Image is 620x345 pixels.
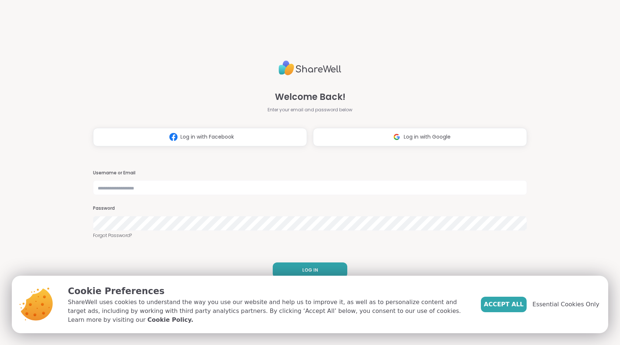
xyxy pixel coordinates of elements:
a: Forgot Password? [93,232,527,239]
button: Log in with Google [313,128,527,146]
img: ShareWell Logomark [390,130,404,144]
button: Accept All [481,297,527,312]
img: ShareWell Logomark [166,130,180,144]
span: Enter your email and password below [268,107,352,113]
h3: Password [93,205,527,212]
p: Cookie Preferences [68,285,469,298]
span: Welcome Back! [275,90,345,104]
span: Essential Cookies Only [533,300,599,309]
span: Accept All [484,300,524,309]
button: LOG IN [273,262,347,278]
span: Log in with Facebook [180,133,234,141]
p: ShareWell uses cookies to understand the way you use our website and help us to improve it, as we... [68,298,469,324]
h3: Username or Email [93,170,527,176]
a: Cookie Policy. [147,316,193,324]
button: Log in with Facebook [93,128,307,146]
img: ShareWell Logo [279,57,341,79]
span: Log in with Google [404,133,451,141]
span: LOG IN [302,267,318,273]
